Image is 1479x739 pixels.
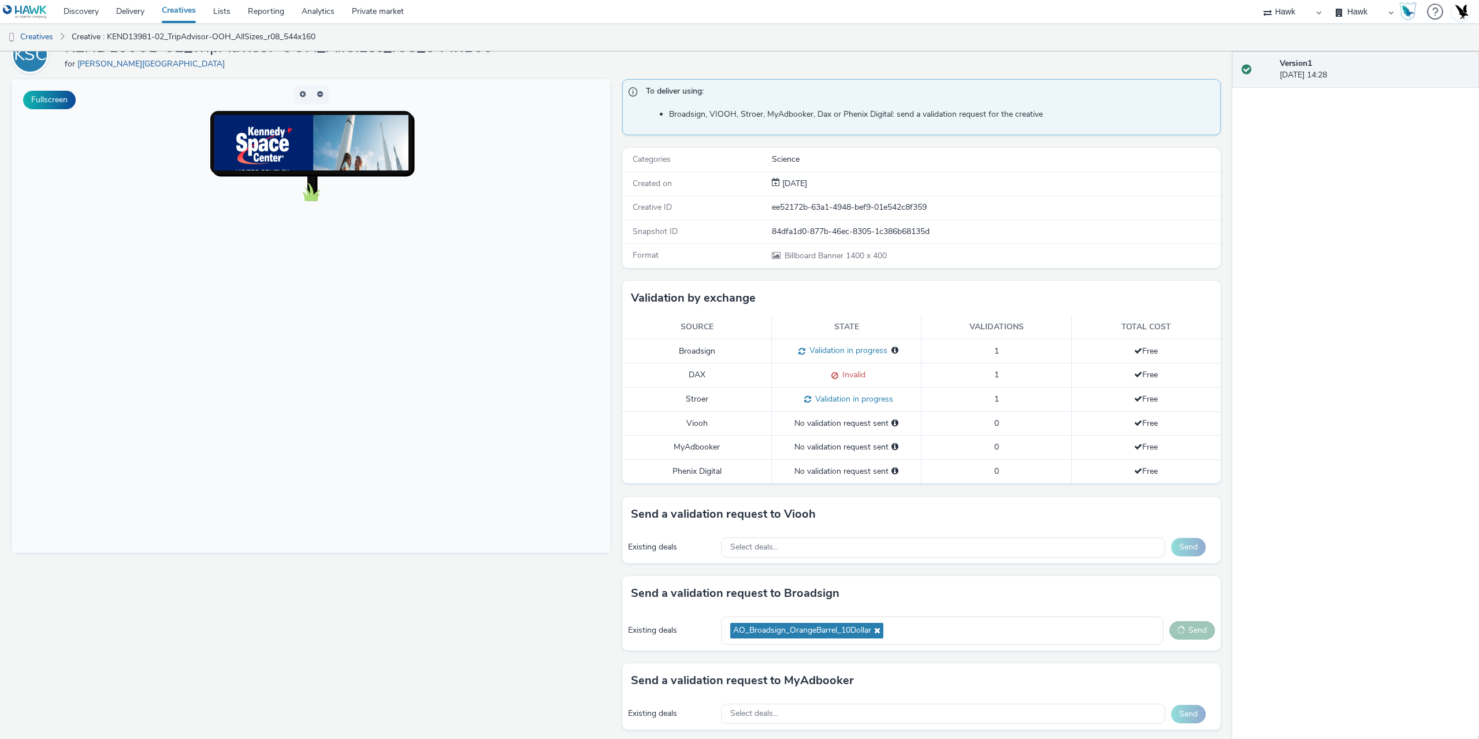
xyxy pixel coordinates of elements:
[1134,441,1158,452] span: Free
[622,363,772,388] td: DAX
[3,5,47,19] img: undefined Logo
[1134,393,1158,404] span: Free
[1399,2,1417,21] img: Hawk Academy
[994,369,999,380] span: 1
[1280,58,1470,81] div: [DATE] 14:28
[1452,3,1470,20] img: Account UK
[65,58,77,69] span: for
[778,466,915,477] div: No validation request sent
[1134,418,1158,429] span: Free
[891,418,898,429] div: Please select a deal below and click on Send to send a validation request to Viooh.
[628,541,716,553] div: Existing deals
[772,315,921,339] th: State
[785,250,846,261] span: Billboard Banner
[23,91,76,109] button: Fullscreen
[631,506,816,523] h3: Send a validation request to Viooh
[778,441,915,453] div: No validation request sent
[1171,705,1206,723] button: Send
[772,202,1220,213] div: ee52172b-63a1-4948-bef9-01e542c8f359
[1399,2,1421,21] a: Hawk Academy
[1280,58,1312,69] strong: Version 1
[77,58,229,69] a: [PERSON_NAME][GEOGRAPHIC_DATA]
[6,32,17,43] img: dooh
[633,250,659,261] span: Format
[891,466,898,477] div: Please select a deal below and click on Send to send a validation request to Phenix Digital.
[838,369,865,380] span: Invalid
[631,672,854,689] h3: Send a validation request to MyAdbooker
[646,86,1209,101] span: To deliver using:
[631,289,756,307] h3: Validation by exchange
[1071,315,1221,339] th: Total cost
[811,393,893,404] span: Validation in progress
[1134,369,1158,380] span: Free
[778,418,915,429] div: No validation request sent
[1169,621,1215,640] button: Send
[780,178,807,190] div: Creation 14 October 2025, 14:28
[780,178,807,189] span: [DATE]
[730,709,778,719] span: Select deals...
[14,39,47,71] div: KSC
[994,346,999,356] span: 1
[772,154,1220,165] div: Science
[628,708,716,719] div: Existing deals
[669,109,1215,120] li: Broadsign, VIOOH, Stroer, MyAdbooker, Dax or Phenix Digital: send a validation request for the cr...
[622,339,772,363] td: Broadsign
[631,585,839,602] h3: Send a validation request to Broadsign
[633,226,678,237] span: Snapshot ID
[921,315,1071,339] th: Validations
[622,411,772,435] td: Viooh
[730,543,778,552] span: Select deals...
[633,178,672,189] span: Created on
[1134,466,1158,477] span: Free
[622,436,772,459] td: MyAdbooker
[66,23,321,51] a: Creative : KEND13981-02_TripAdvisor-OOH_AllSizes_r08_544x160
[622,388,772,412] td: Stroer
[994,466,999,477] span: 0
[633,202,672,213] span: Creative ID
[1171,538,1206,556] button: Send
[805,345,887,356] span: Validation in progress
[772,226,1220,237] div: 84dfa1d0-877b-46ec-8305-1c386b68135d
[994,441,999,452] span: 0
[622,315,772,339] th: Source
[733,626,871,636] span: AO_Broadsign_OrangeBarrel_10Dollar
[994,418,999,429] span: 0
[12,49,53,60] a: KSC
[1134,346,1158,356] span: Free
[891,441,898,453] div: Please select a deal below and click on Send to send a validation request to MyAdbooker.
[994,393,999,404] span: 1
[633,154,671,165] span: Categories
[628,625,715,636] div: Existing deals
[203,36,397,144] img: Advertisement preview
[783,250,887,261] span: 1400 x 400
[622,459,772,483] td: Phenix Digital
